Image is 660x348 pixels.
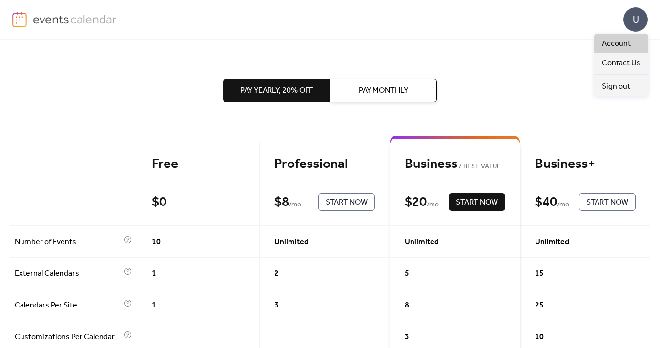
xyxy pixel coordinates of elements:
[594,34,648,53] a: Account
[318,193,375,211] button: Start Now
[223,79,330,102] button: Pay Yearly, 20% off
[457,161,501,173] span: BEST VALUE
[535,156,636,173] div: Business+
[15,300,122,311] span: Calendars Per Site
[289,199,301,211] span: / mo
[405,300,409,311] span: 8
[586,197,628,208] span: Start Now
[557,199,569,211] span: / mo
[535,236,569,248] span: Unlimited
[12,12,27,27] img: logo
[152,194,166,211] div: $ 0
[274,156,375,173] div: Professional
[579,193,636,211] button: Start Now
[15,236,122,248] span: Number of Events
[405,331,409,343] span: 3
[274,300,279,311] span: 3
[602,58,640,69] span: Contact Us
[326,197,368,208] span: Start Now
[535,300,544,311] span: 25
[602,38,631,50] span: Account
[240,85,313,97] span: Pay Yearly, 20% off
[33,12,117,26] img: logo-type
[456,197,498,208] span: Start Now
[152,156,245,173] div: Free
[449,193,505,211] button: Start Now
[535,194,557,211] div: $ 40
[602,81,630,93] span: Sign out
[15,331,122,343] span: Customizations Per Calendar
[15,268,122,280] span: External Calendars
[535,331,544,343] span: 10
[274,268,279,280] span: 2
[274,194,289,211] div: $ 8
[623,7,648,32] div: U
[152,268,156,280] span: 1
[405,236,439,248] span: Unlimited
[274,236,309,248] span: Unlimited
[152,236,161,248] span: 10
[152,300,156,311] span: 1
[330,79,437,102] button: Pay Monthly
[594,53,648,73] a: Contact Us
[359,85,408,97] span: Pay Monthly
[405,268,409,280] span: 5
[535,268,544,280] span: 15
[427,199,439,211] span: / mo
[405,194,427,211] div: $ 20
[405,156,505,173] div: Business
